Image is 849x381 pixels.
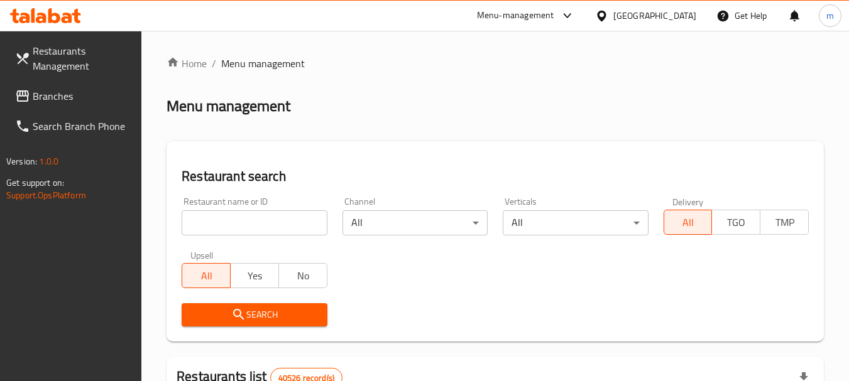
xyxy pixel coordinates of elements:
span: Get support on: [6,174,64,191]
span: TGO [717,213,755,232]
label: Delivery [672,197,704,206]
button: Search [182,303,327,326]
span: Menu management [221,56,305,71]
a: Branches [5,81,142,111]
div: All [503,210,648,235]
div: All [342,210,488,235]
button: No [278,263,327,288]
input: Search for restaurant name or ID.. [182,210,327,235]
span: Branches [33,89,132,104]
div: [GEOGRAPHIC_DATA] [613,9,696,23]
a: Support.OpsPlatform [6,187,86,203]
h2: Menu management [167,96,290,116]
label: Upsell [190,250,214,259]
div: Menu-management [477,8,554,23]
span: Yes [236,267,274,285]
button: TMP [760,210,809,235]
button: TGO [711,210,760,235]
span: Search Branch Phone [33,119,132,134]
button: All [182,263,231,288]
nav: breadcrumb [167,56,824,71]
li: / [212,56,216,71]
a: Search Branch Phone [5,111,142,141]
span: 1.0.0 [39,153,58,169]
span: All [187,267,226,285]
span: All [669,213,708,232]
span: TMP [765,213,804,232]
h2: Restaurant search [182,167,809,186]
span: Restaurants Management [33,43,132,73]
a: Home [167,56,207,71]
span: Search [192,307,317,323]
span: No [284,267,322,285]
a: Restaurants Management [5,36,142,81]
span: m [826,9,834,23]
span: Version: [6,153,37,169]
button: All [664,210,713,235]
button: Yes [230,263,279,288]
